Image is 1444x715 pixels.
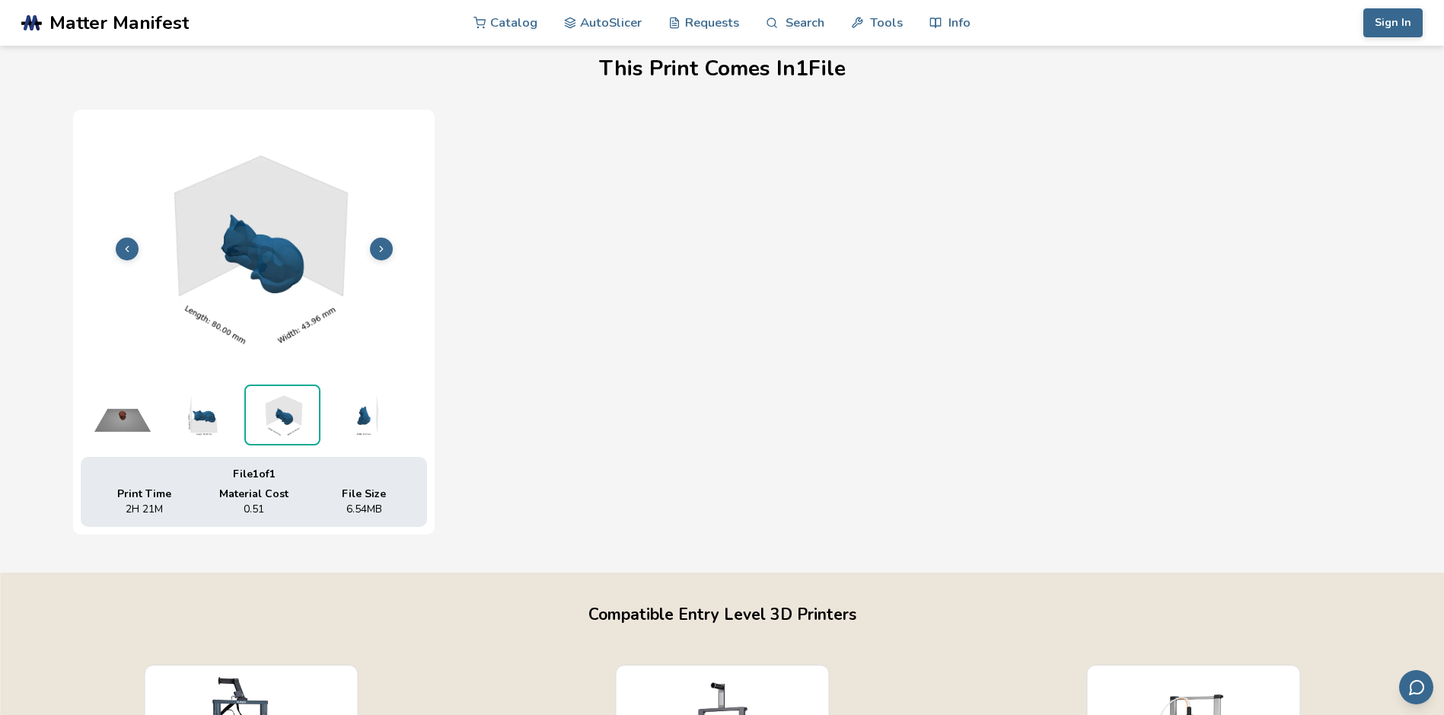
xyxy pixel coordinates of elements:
span: 6.54 MB [346,503,382,516]
div: File 1 of 1 [92,468,416,480]
img: 1_3D_Dimensions [164,385,241,445]
img: 1_Print_Preview [84,385,161,445]
span: 2H 21M [126,503,163,516]
span: Material Cost [219,488,288,500]
span: Matter Manifest [49,12,189,34]
h2: Compatible Entry Level 3D Printers [15,603,1429,627]
img: 1_3D_Dimensions [324,385,400,445]
span: 0.51 [244,503,264,516]
button: Send feedback via email [1399,670,1433,704]
h1: This Print Comes In 1 File [599,57,846,81]
button: Sign In [1363,8,1423,37]
span: File Size [342,488,386,500]
span: Print Time [117,488,171,500]
img: 1_3D_Dimensions [246,386,319,444]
